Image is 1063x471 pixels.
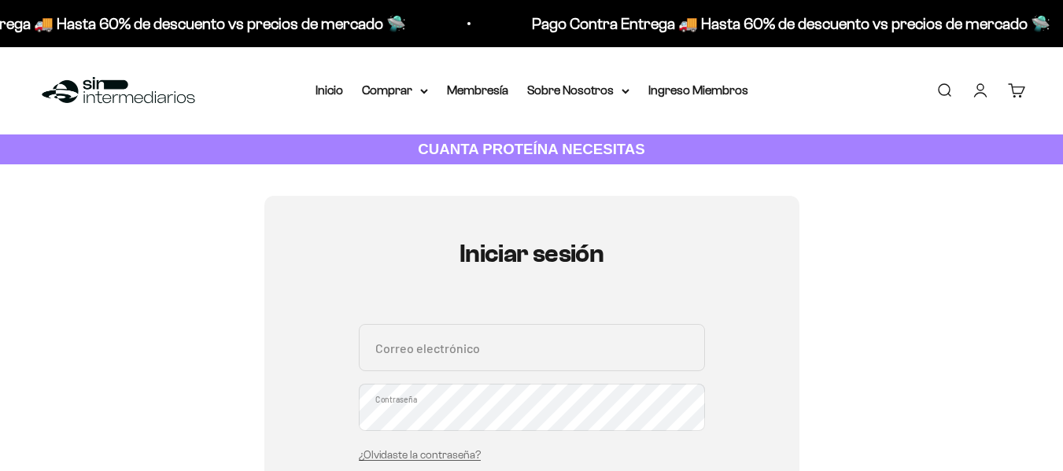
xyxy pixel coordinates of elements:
[418,141,645,157] strong: CUANTA PROTEÍNA NECESITAS
[527,80,629,101] summary: Sobre Nosotros
[362,80,428,101] summary: Comprar
[447,83,508,97] a: Membresía
[530,11,1049,36] p: Pago Contra Entrega 🚚 Hasta 60% de descuento vs precios de mercado 🛸
[648,83,748,97] a: Ingreso Miembros
[359,240,705,267] h1: Iniciar sesión
[359,449,481,461] a: ¿Olvidaste la contraseña?
[316,83,343,97] a: Inicio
